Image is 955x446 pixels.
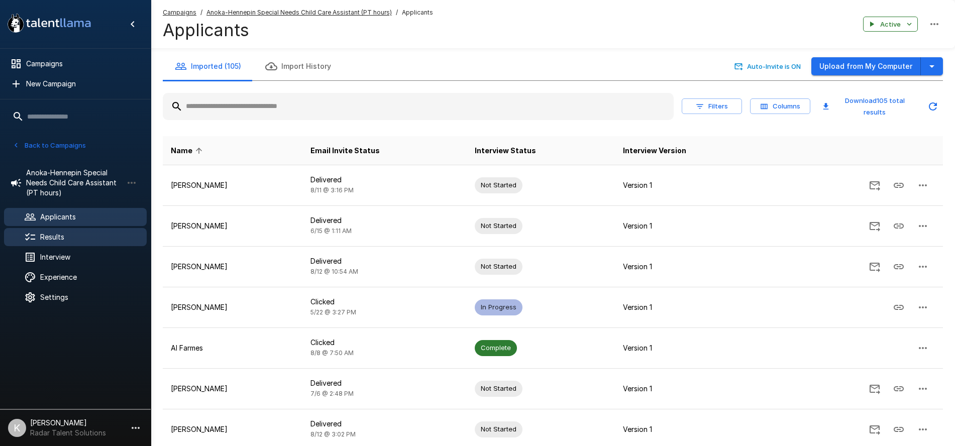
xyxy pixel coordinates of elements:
button: Import History [253,52,343,80]
p: [PERSON_NAME] [171,262,294,272]
span: Not Started [475,221,522,231]
span: Not Started [475,180,522,190]
span: 6/15 @ 1:11 AM [310,227,352,235]
span: 8/12 @ 10:54 AM [310,268,358,275]
span: Not Started [475,424,522,434]
p: Clicked [310,338,458,348]
p: Version 1 [623,180,759,190]
button: Upload from My Computer [811,57,921,76]
span: Complete [475,343,517,353]
button: Columns [750,98,810,114]
button: Updated Today - 3:23 PM [923,96,943,117]
span: Name [171,145,205,157]
span: / [396,8,398,18]
span: Not Started [475,384,522,393]
p: Delivered [310,175,458,185]
span: Send Invitation [863,262,887,270]
button: Active [863,17,918,32]
p: Delivered [310,378,458,388]
span: Copy Interview Link [887,180,911,189]
button: Auto-Invite is ON [732,59,803,74]
span: Copy Interview Link [887,221,911,230]
span: In Progress [475,302,522,312]
span: Send Invitation [863,384,887,392]
button: Download105 total results [818,93,919,120]
p: [PERSON_NAME] [171,180,294,190]
span: Email Invite Status [310,145,380,157]
span: 5/22 @ 3:27 PM [310,308,356,316]
span: Copy Interview Link [887,262,911,270]
span: Copy Interview Link [887,302,911,311]
button: Imported (105) [163,52,253,80]
h4: Applicants [163,20,433,41]
p: Version 1 [623,262,759,272]
p: [PERSON_NAME] [171,302,294,312]
p: Version 1 [623,302,759,312]
p: Version 1 [623,221,759,231]
span: 7/6 @ 2:48 PM [310,390,354,397]
span: Copy Interview Link [887,384,911,392]
p: Version 1 [623,424,759,434]
span: 8/12 @ 3:02 PM [310,430,356,438]
span: 8/8 @ 7:50 AM [310,349,354,357]
p: Version 1 [623,343,759,353]
p: Version 1 [623,384,759,394]
span: 8/11 @ 3:16 PM [310,186,354,194]
p: Delivered [310,256,458,266]
span: Interview Status [475,145,536,157]
p: [PERSON_NAME] [171,424,294,434]
p: Delivered [310,419,458,429]
span: Not Started [475,262,522,271]
span: Copy Interview Link [887,424,911,433]
u: Campaigns [163,9,196,16]
span: / [200,8,202,18]
span: Send Invitation [863,180,887,189]
span: Interview Version [623,145,686,157]
p: Clicked [310,297,458,307]
button: Filters [682,98,742,114]
p: [PERSON_NAME] [171,221,294,231]
p: [PERSON_NAME] [171,384,294,394]
p: Al Farmes [171,343,294,353]
p: Delivered [310,215,458,226]
u: Anoka-Hennepin Special Needs Child Care Assistant (PT hours) [206,9,392,16]
span: Applicants [402,8,433,18]
span: Send Invitation [863,221,887,230]
span: Send Invitation [863,424,887,433]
